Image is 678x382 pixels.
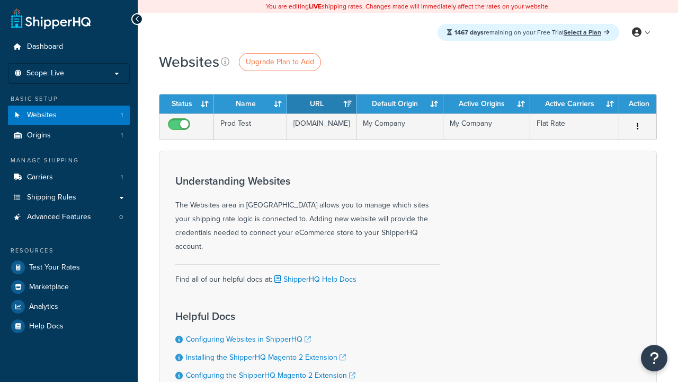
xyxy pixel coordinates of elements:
[29,322,64,331] span: Help Docs
[119,213,123,222] span: 0
[121,173,123,182] span: 1
[530,94,619,114] th: Active Carriers: activate to sort column ascending
[27,111,57,120] span: Websites
[175,175,440,187] h3: Understanding Websites
[27,42,63,51] span: Dashboard
[27,213,91,222] span: Advanced Features
[175,175,440,254] div: The Websites area in [GEOGRAPHIC_DATA] allows you to manage which sites your shipping rate logic ...
[27,193,76,202] span: Shipping Rules
[8,126,130,145] a: Origins 1
[27,173,53,182] span: Carriers
[8,168,130,187] li: Carriers
[272,274,356,285] a: ShipperHQ Help Docs
[8,37,130,57] a: Dashboard
[309,2,322,11] b: LIVE
[29,283,69,292] span: Marketplace
[159,94,214,114] th: Status: activate to sort column ascending
[8,106,130,125] a: Websites 1
[8,317,130,336] a: Help Docs
[239,53,321,71] a: Upgrade Plan to Add
[8,156,130,165] div: Manage Shipping
[8,277,130,297] a: Marketplace
[356,94,443,114] th: Default Origin: activate to sort column ascending
[443,114,530,140] td: My Company
[175,310,366,322] h3: Helpful Docs
[186,334,311,345] a: Configuring Websites in ShipperHQ
[29,263,80,272] span: Test Your Rates
[619,94,656,114] th: Action
[8,188,130,207] a: Shipping Rules
[246,56,314,67] span: Upgrade Plan to Add
[454,28,484,37] strong: 1467 days
[29,302,58,311] span: Analytics
[438,24,619,41] div: remaining on your Free Trial
[159,51,219,72] h1: Websites
[121,131,123,140] span: 1
[186,352,346,363] a: Installing the ShipperHQ Magento 2 Extension
[564,28,610,37] a: Select a Plan
[8,297,130,316] a: Analytics
[26,69,64,78] span: Scope: Live
[175,264,440,286] div: Find all of our helpful docs at:
[8,168,130,187] a: Carriers 1
[443,94,530,114] th: Active Origins: activate to sort column ascending
[287,114,356,140] td: [DOMAIN_NAME]
[8,246,130,255] div: Resources
[214,94,287,114] th: Name: activate to sort column ascending
[530,114,619,140] td: Flat Rate
[27,131,51,140] span: Origins
[356,114,443,140] td: My Company
[8,258,130,277] a: Test Your Rates
[11,8,91,29] a: ShipperHQ Home
[8,94,130,103] div: Basic Setup
[8,207,130,227] li: Advanced Features
[641,345,667,371] button: Open Resource Center
[8,207,130,227] a: Advanced Features 0
[8,106,130,125] li: Websites
[186,370,355,381] a: Configuring the ShipperHQ Magento 2 Extension
[214,114,287,140] td: Prod Test
[8,126,130,145] li: Origins
[121,111,123,120] span: 1
[287,94,356,114] th: URL: activate to sort column ascending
